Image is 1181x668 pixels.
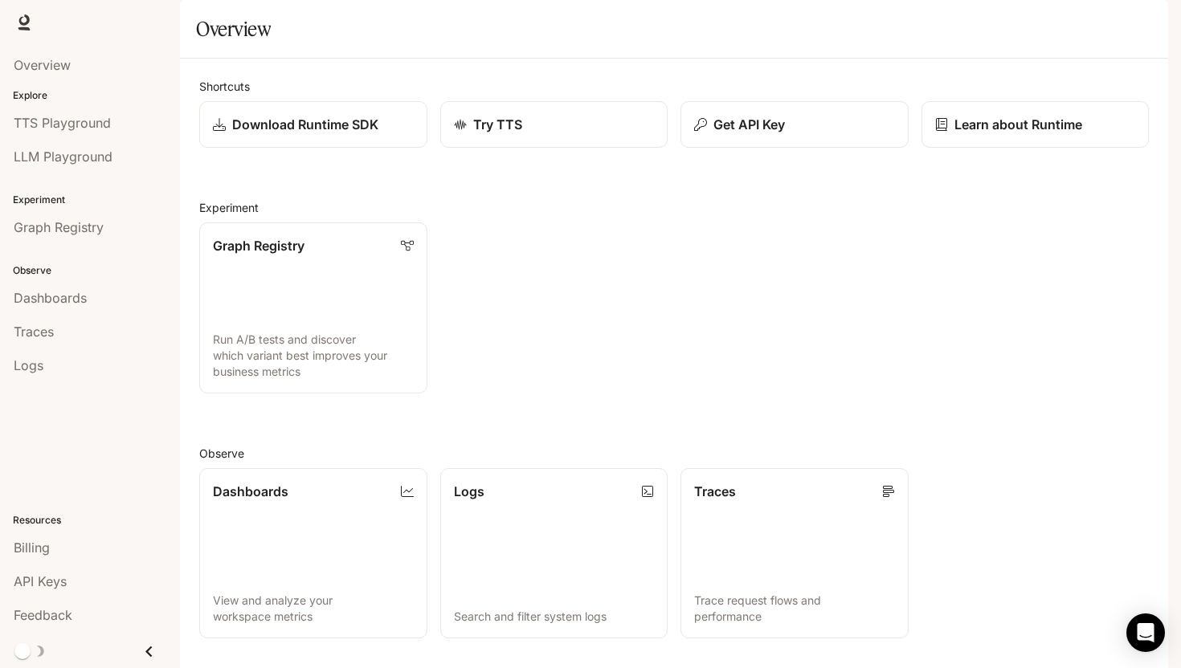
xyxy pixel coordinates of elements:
p: Try TTS [473,115,522,134]
p: Run A/B tests and discover which variant best improves your business metrics [213,332,414,380]
a: Graph RegistryRun A/B tests and discover which variant best improves your business metrics [199,222,427,393]
p: View and analyze your workspace metrics [213,593,414,625]
a: Download Runtime SDK [199,101,427,148]
p: Dashboards [213,482,288,501]
a: Try TTS [440,101,668,148]
a: TracesTrace request flows and performance [680,468,909,639]
a: DashboardsView and analyze your workspace metrics [199,468,427,639]
p: Get API Key [713,115,785,134]
p: Download Runtime SDK [232,115,378,134]
p: Search and filter system logs [454,609,655,625]
p: Graph Registry [213,236,304,255]
p: Learn about Runtime [954,115,1082,134]
a: Learn about Runtime [922,101,1150,148]
p: Logs [454,482,484,501]
p: Traces [694,482,736,501]
button: Get API Key [680,101,909,148]
div: Open Intercom Messenger [1126,613,1165,652]
h2: Observe [199,445,1149,462]
h1: Overview [196,13,271,45]
p: Trace request flows and performance [694,593,895,625]
h2: Shortcuts [199,78,1149,95]
h2: Experiment [199,199,1149,216]
a: LogsSearch and filter system logs [440,468,668,639]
